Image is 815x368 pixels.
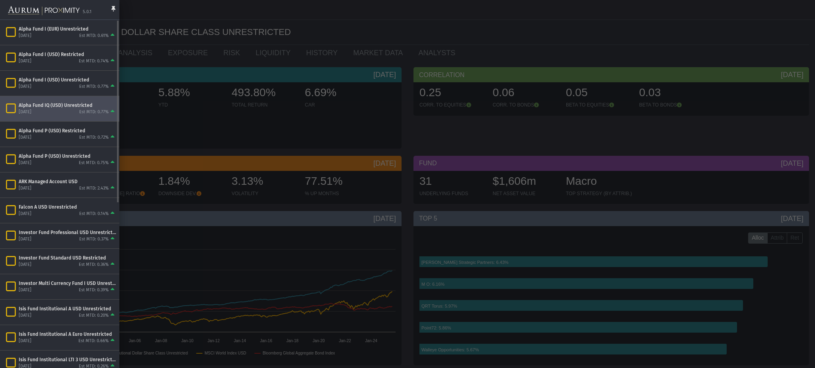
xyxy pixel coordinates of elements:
[79,135,109,141] div: Est MTD: 0.72%
[79,58,109,64] div: Est MTD: 0.74%
[79,287,109,293] div: Est MTD: 0.39%
[19,58,31,64] div: [DATE]
[19,84,31,90] div: [DATE]
[19,33,31,39] div: [DATE]
[19,306,116,312] div: Isis Fund Institutional A USD Unrestricted
[19,338,31,344] div: [DATE]
[19,229,116,236] div: Investor Fund Professional USD Unrestricted
[79,313,109,319] div: Est MTD: 0.20%
[19,204,116,210] div: Falcon A USD Unrestricted
[79,109,109,115] div: Est MTD: 0.77%
[19,102,116,108] div: Alpha Fund IQ (USD) Unrestricted
[19,135,31,141] div: [DATE]
[19,331,116,337] div: Isis Fund Institutional A Euro Unrestricted
[19,280,116,287] div: Investor Multi Currency Fund I USD Unrestricted
[79,84,109,90] div: Est MTD: 0.77%
[19,26,116,32] div: Alpha Fund I (EUR) Unrestricted
[79,236,109,242] div: Est MTD: 0.37%
[19,255,116,261] div: Investor Fund Standard USD Restricted
[83,9,92,15] div: 5.0.1
[19,313,31,319] div: [DATE]
[79,211,109,217] div: Est MTD: 0.14%
[79,186,109,192] div: Est MTD: 2.43%
[19,51,116,58] div: Alpha Fund I (USD) Restricted
[19,77,116,83] div: Alpha Fund I (USD) Unrestricted
[19,109,31,115] div: [DATE]
[19,211,31,217] div: [DATE]
[19,128,116,134] div: Alpha Fund P (USD) Restricted
[79,262,109,268] div: Est MTD: 0.36%
[19,287,31,293] div: [DATE]
[8,2,80,19] img: Aurum-Proximity%20white.svg
[19,186,31,192] div: [DATE]
[19,178,116,185] div: ARK Managed Account USD
[79,33,109,39] div: Est MTD: 0.61%
[19,236,31,242] div: [DATE]
[19,262,31,268] div: [DATE]
[19,356,116,363] div: Isis Fund Institutional LTI 3 USD Unrestricted
[19,160,31,166] div: [DATE]
[79,160,109,166] div: Est MTD: 0.75%
[78,338,109,344] div: Est MTD: 0.66%
[19,153,116,159] div: Alpha Fund P (USD) Unrestricted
